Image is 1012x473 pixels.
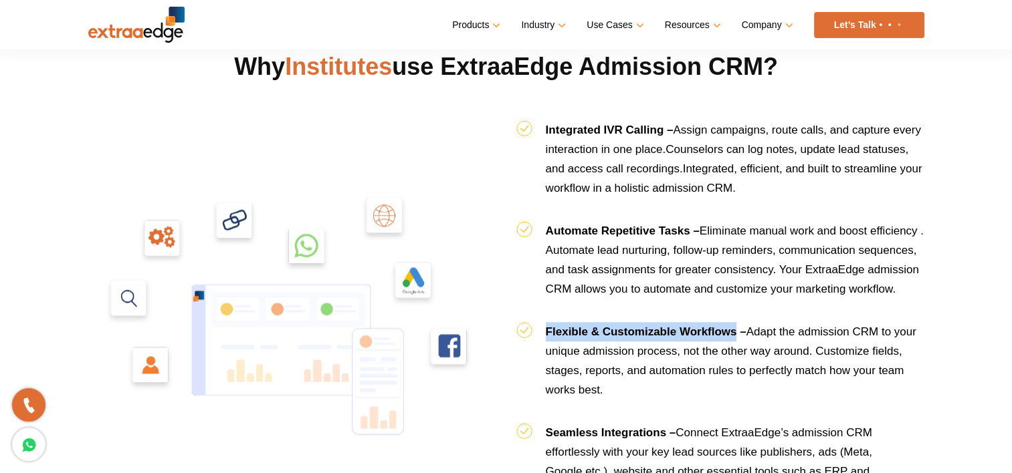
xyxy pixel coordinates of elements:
[546,426,676,439] b: Seamless Integrations –
[546,143,908,175] span: Counselors can log notes, update lead statuses, and access call recordings.
[88,51,924,116] h2: Why use ExtraaEdge Admission CRM?
[546,224,924,295] span: Eliminate manual work and boost efficiency . Automate lead nurturing, follow-up reminders, commun...
[452,15,498,35] a: Products
[546,124,921,156] span: Assign campaigns, route calls, and capture every interaction in one place.
[285,53,392,80] span: Institutes
[546,224,700,237] b: Automate Repetitive Tasks –
[665,15,718,35] a: Resources
[587,15,641,35] a: Use Cases
[546,162,922,194] span: Integrated, efficient, and built to streamline your workflow in a holistic admission CRM.
[742,15,791,35] a: Company
[814,12,924,38] a: Let’s Talk
[546,325,746,338] b: Flexible & Customizable Workflows –
[521,15,563,35] a: Industry
[546,124,674,136] b: Integrated IVR Calling –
